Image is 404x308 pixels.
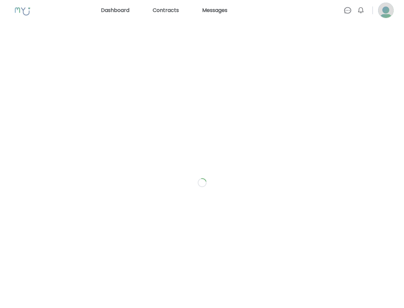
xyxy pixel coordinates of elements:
[98,5,132,16] a: Dashboard
[344,6,352,14] img: Chat
[378,3,394,18] img: Profile
[200,5,230,16] a: Messages
[357,6,365,14] img: Bell
[150,5,181,16] a: Contracts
